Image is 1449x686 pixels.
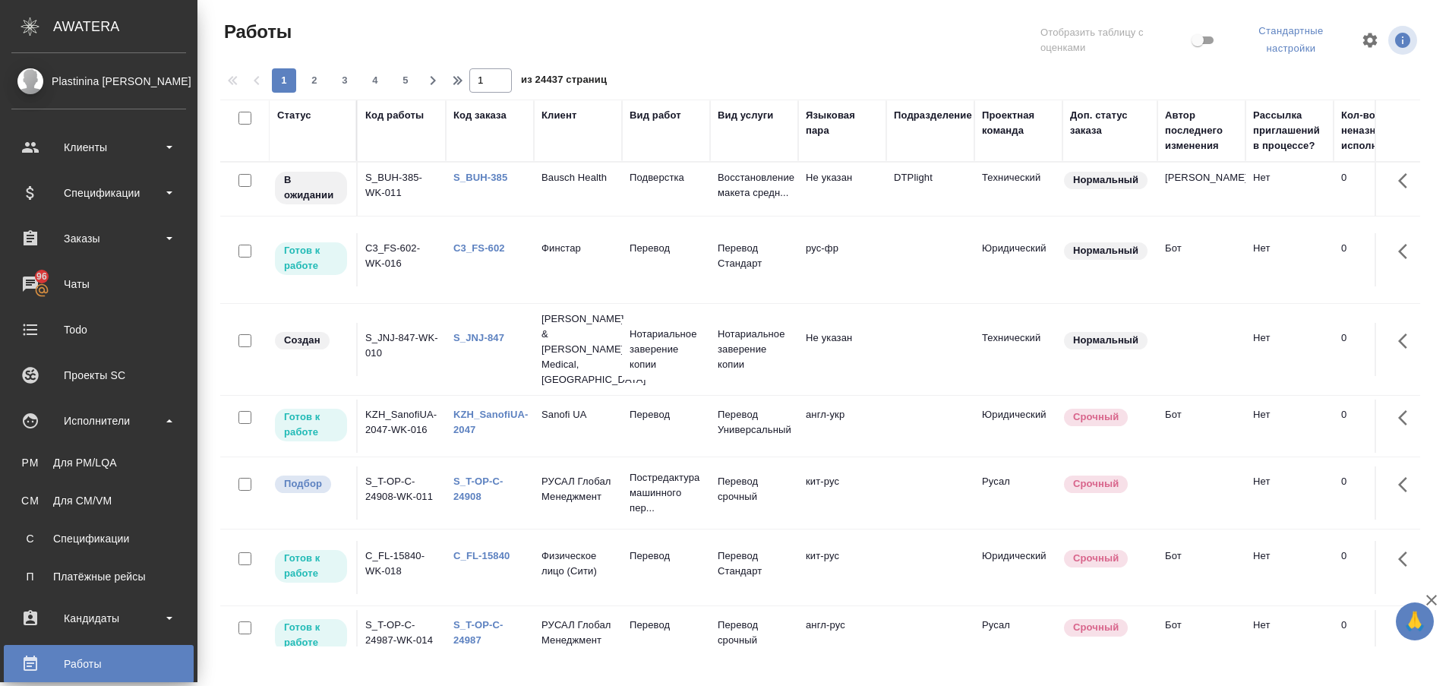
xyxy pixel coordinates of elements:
span: 5 [393,73,418,88]
button: 5 [393,68,418,93]
p: Готов к работе [284,409,338,440]
div: Исполнитель может приступить к работе [273,548,349,584]
td: Технический [974,163,1062,216]
p: Sanofi UA [541,407,614,422]
a: S_BUH-385 [453,172,507,183]
td: рус-фр [798,233,886,286]
p: Подбор [284,476,322,492]
span: Работы [220,20,292,44]
a: S_JNJ-847 [453,332,504,343]
td: Русал [974,466,1062,520]
a: KZH_SanofiUA-2047 [453,409,529,435]
p: Нотариальное заверение копии [630,327,702,372]
p: Срочный [1073,409,1119,425]
td: Русал [974,610,1062,663]
button: 2 [302,68,327,93]
a: S_T-OP-C-24987 [453,619,504,646]
div: Код заказа [453,108,507,123]
span: Настроить таблицу [1352,22,1388,58]
td: Юридический [974,233,1062,286]
td: Бот [1157,541,1245,594]
p: Готов к работе [284,620,338,650]
p: Создан [284,333,320,348]
td: Бот [1157,610,1245,663]
span: 2 [302,73,327,88]
button: Здесь прячутся важные кнопки [1389,233,1425,270]
p: Перевод [630,407,702,422]
a: C_FL-15840 [453,550,510,561]
p: Bausch Health [541,170,614,185]
div: Заказ еще не согласован с клиентом, искать исполнителей рано [273,330,349,351]
td: C_FL-15840-WK-018 [358,541,446,594]
td: S_JNJ-847-WK-010 [358,323,446,376]
td: кит-рус [798,541,886,594]
div: Исполнитель может приступить к работе [273,407,349,443]
td: Нет [1245,400,1334,453]
div: AWATERA [53,11,197,42]
div: Клиенты [11,136,186,159]
p: Восстановление макета средн... [718,170,791,201]
a: ППлатёжные рейсы [11,561,186,592]
p: Готов к работе [284,551,338,581]
p: В ожидании [284,172,338,203]
div: Платёжные рейсы [19,569,178,584]
div: Вид услуги [718,108,774,123]
div: Языковая пара [806,108,879,138]
button: Здесь прячутся важные кнопки [1389,610,1425,646]
button: Здесь прячутся важные кнопки [1389,466,1425,503]
p: Нотариальное заверение копии [718,327,791,372]
a: PMДля PM/LQA [11,447,186,478]
span: 3 [333,73,357,88]
div: Для PM/LQA [19,455,178,470]
p: Подверстка [630,170,702,185]
div: Исполнитель назначен, приступать к работе пока рано [273,170,349,206]
div: Проектная команда [982,108,1055,138]
div: Спецификации [11,182,186,204]
p: Финстар [541,241,614,256]
td: Нет [1245,610,1334,663]
div: Доп. статус заказа [1070,108,1150,138]
a: Работы [4,645,194,683]
div: Подразделение [894,108,972,123]
p: Физическое лицо (Сити) [541,548,614,579]
a: C3_FS-602 [453,242,505,254]
div: Код работы [365,108,424,123]
td: S_BUH-385-WK-011 [358,163,446,216]
p: Перевод Стандарт [718,241,791,271]
div: Plastinina [PERSON_NAME] [11,73,186,90]
td: англ-укр [798,400,886,453]
td: Нет [1245,163,1334,216]
span: Отобразить таблицу с оценками [1040,25,1189,55]
button: Здесь прячутся важные кнопки [1389,323,1425,359]
a: Todo [4,311,194,349]
div: Кандидаты [11,607,186,630]
div: Todo [11,318,186,341]
div: Работы [11,653,186,675]
td: англ-рус [798,610,886,663]
div: Спецификации [19,531,178,546]
p: Перевод [630,241,702,256]
td: Нет [1245,233,1334,286]
p: Срочный [1073,551,1119,566]
p: Перевод [630,618,702,633]
button: Здесь прячутся важные кнопки [1389,400,1425,436]
td: [PERSON_NAME] [1157,163,1245,216]
td: Нет [1245,323,1334,376]
a: 96Чаты [4,265,194,303]
span: 96 [27,269,56,284]
p: РУСАЛ Глобал Менеджмент [541,474,614,504]
td: S_T-OP-C-24987-WK-014 [358,610,446,663]
p: Перевод срочный [718,618,791,648]
td: C3_FS-602-WK-016 [358,233,446,286]
p: Нормальный [1073,243,1138,258]
div: Исполнитель может приступить к работе [273,618,349,653]
button: Здесь прячутся важные кнопки [1389,163,1425,199]
a: ССпецификации [11,523,186,554]
div: Исполнители [11,409,186,432]
div: Для CM/VM [19,493,178,508]
div: Автор последнего изменения [1165,108,1238,153]
td: Бот [1157,233,1245,286]
button: 4 [363,68,387,93]
div: Рассылка приглашений в процессе? [1253,108,1326,153]
td: Не указан [798,163,886,216]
